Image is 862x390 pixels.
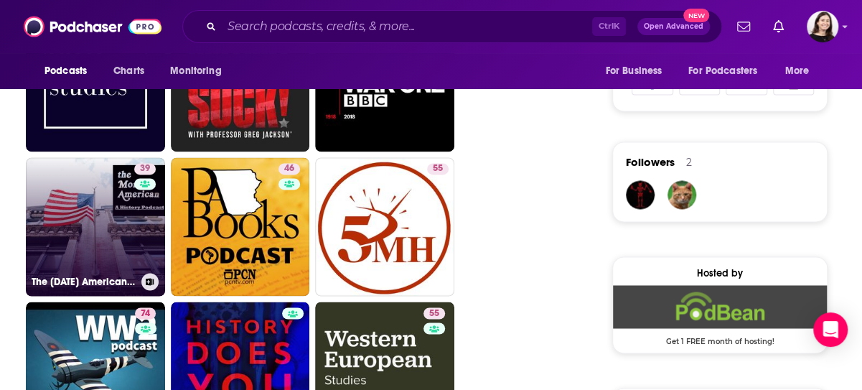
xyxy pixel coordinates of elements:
[613,267,827,279] div: Hosted by
[135,307,156,319] a: 74
[182,10,722,43] div: Search podcasts, credits, & more...
[605,61,662,81] span: For Business
[613,285,827,344] a: Podbean Deal: Get 1 FREE month of hosting!
[315,157,454,297] a: 55
[141,307,150,321] span: 74
[767,14,790,39] a: Show notifications dropdown
[644,23,703,30] span: Open Advanced
[433,162,443,176] span: 55
[807,11,838,42] button: Show profile menu
[278,163,300,175] a: 46
[613,285,827,328] img: Podbean Deal: Get 1 FREE month of hosting!
[667,180,696,209] img: d.flinn
[807,11,838,42] img: User Profile
[686,156,692,169] div: 2
[595,57,680,85] button: open menu
[613,328,827,345] span: Get 1 FREE month of hosting!
[429,307,439,321] span: 55
[222,15,592,38] input: Search podcasts, credits, & more...
[813,312,848,347] div: Open Intercom Messenger
[775,57,828,85] button: open menu
[626,180,655,209] img: crmzcm
[140,162,150,176] span: 39
[427,163,449,175] a: 55
[679,57,778,85] button: open menu
[637,18,710,35] button: Open AdvancedNew
[171,157,310,297] a: 46
[170,61,221,81] span: Monitoring
[592,17,626,36] span: Ctrl K
[44,61,87,81] span: Podcasts
[626,155,675,169] span: Followers
[683,9,709,22] span: New
[688,61,757,81] span: For Podcasters
[284,162,294,176] span: 46
[113,61,144,81] span: Charts
[34,57,106,85] button: open menu
[160,57,240,85] button: open menu
[134,163,156,175] a: 39
[24,13,161,40] img: Podchaser - Follow, Share and Rate Podcasts
[104,57,153,85] a: Charts
[423,307,445,319] a: 55
[731,14,756,39] a: Show notifications dropdown
[32,276,136,288] h3: The [DATE] American: American History Podcast
[26,157,165,297] a: 39The [DATE] American: American History Podcast
[785,61,810,81] span: More
[807,11,838,42] span: Logged in as lucynalen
